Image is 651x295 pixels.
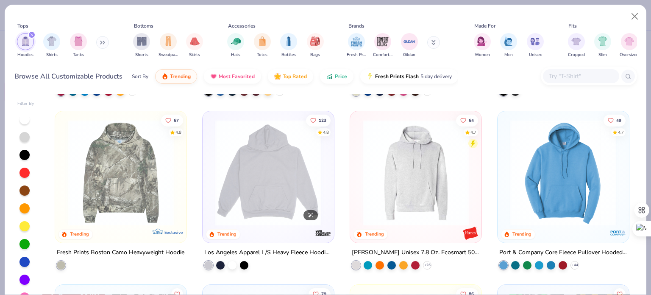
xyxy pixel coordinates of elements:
button: filter button [500,33,517,58]
span: 49 [616,118,621,122]
button: filter button [474,33,491,58]
span: Tanks [73,52,84,58]
img: flash.gif [367,73,373,80]
button: filter button [254,33,271,58]
img: Oversized Image [624,37,634,46]
div: 4.7 [470,129,476,135]
div: Brands [348,22,364,30]
span: Exclusive [164,229,183,235]
div: filter for Sweatpants [159,33,178,58]
button: filter button [43,33,60,58]
button: filter button [373,33,392,58]
img: TopRated.gif [274,73,281,80]
div: filter for Shirts [43,33,60,58]
span: Fresh Prints Flash [375,73,419,80]
span: + 37 [129,89,136,94]
span: + 44 [571,262,578,267]
img: most_fav.gif [210,73,217,80]
img: Hanes logo [462,224,479,241]
img: Unisex Image [530,37,540,46]
span: Bags [310,52,320,58]
button: Top Rated [268,69,313,84]
img: trending.gif [161,73,168,80]
div: filter for Tanks [70,33,87,58]
div: filter for Hoodies [17,33,34,58]
button: filter button [280,33,297,58]
span: Slim [598,52,607,58]
button: Like [604,114,626,126]
div: filter for Bags [307,33,324,58]
div: filter for Totes [254,33,271,58]
span: Totes [257,52,267,58]
button: Price [320,69,353,84]
span: Men [504,52,513,58]
img: Women Image [477,37,487,46]
img: Bags Image [310,37,320,46]
span: Oversized [620,52,639,58]
div: Fits [568,22,577,30]
img: Cropped Image [571,37,581,46]
span: Shirts [46,52,58,58]
button: Like [456,114,478,126]
span: Gildan [403,52,415,58]
div: [PERSON_NAME] Unisex 7.8 Oz. Ecosmart 50/50 Pullover Hooded Sweatshirt [352,247,480,258]
div: filter for Fresh Prints [347,33,366,58]
div: filter for Women [474,33,491,58]
img: fe3aba7b-4693-4b3e-ab95-a32d4261720b [359,120,473,226]
div: Los Angeles Apparel L/S Heavy Fleece Hoodie Po 14 Oz [204,247,332,258]
div: filter for Cropped [568,33,585,58]
button: Like [306,114,331,126]
div: Tops [17,22,28,30]
div: filter for Hats [227,33,244,58]
img: Hoodies Image [21,37,30,46]
span: Trending [170,73,191,80]
button: filter button [401,33,418,58]
span: + 12 [424,89,430,94]
img: Shorts Image [137,37,147,46]
span: Hoodies [17,52,33,58]
div: Sort By [132,73,148,80]
img: Port & Company logo [609,224,626,241]
button: filter button [527,33,544,58]
button: filter button [620,33,639,58]
div: 4.8 [176,129,182,135]
span: Skirts [189,52,200,58]
div: filter for Oversized [620,33,639,58]
img: Totes Image [258,37,267,46]
img: Sweatpants Image [164,37,173,46]
span: Cropped [568,52,585,58]
span: Shorts [135,52,148,58]
button: filter button [594,33,611,58]
span: Comfort Colors [373,52,392,58]
button: filter button [347,33,366,58]
div: Fresh Prints Boston Camo Heavyweight Hoodie [57,247,184,258]
button: Close [627,8,643,25]
div: Browse All Customizable Products [14,71,122,81]
div: filter for Men [500,33,517,58]
button: filter button [307,33,324,58]
img: Comfort Colors Image [376,35,389,48]
img: Tanks Image [74,37,83,46]
img: Slim Image [598,37,607,46]
div: Port & Company Core Fleece Pullover Hooded Sweatshirt [499,247,627,258]
span: Price [335,73,347,80]
div: Accessories [228,22,256,30]
button: filter button [186,33,203,58]
button: filter button [17,33,34,58]
img: Shirts Image [47,37,57,46]
div: filter for Shorts [133,33,150,58]
span: Unisex [529,52,542,58]
div: filter for Slim [594,33,611,58]
div: Filter By [17,101,34,107]
div: filter for Comfort Colors [373,33,392,58]
img: Fresh Prints Image [350,35,363,48]
span: Bottles [281,52,296,58]
button: Like [161,114,184,126]
img: Bottles Image [284,37,293,46]
div: filter for Unisex [527,33,544,58]
img: Los Angeles Apparel logo [314,224,331,241]
button: Trending [155,69,197,84]
span: 5 day delivery [420,72,452,81]
span: Women [475,52,490,58]
img: Gildan Image [403,35,416,48]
